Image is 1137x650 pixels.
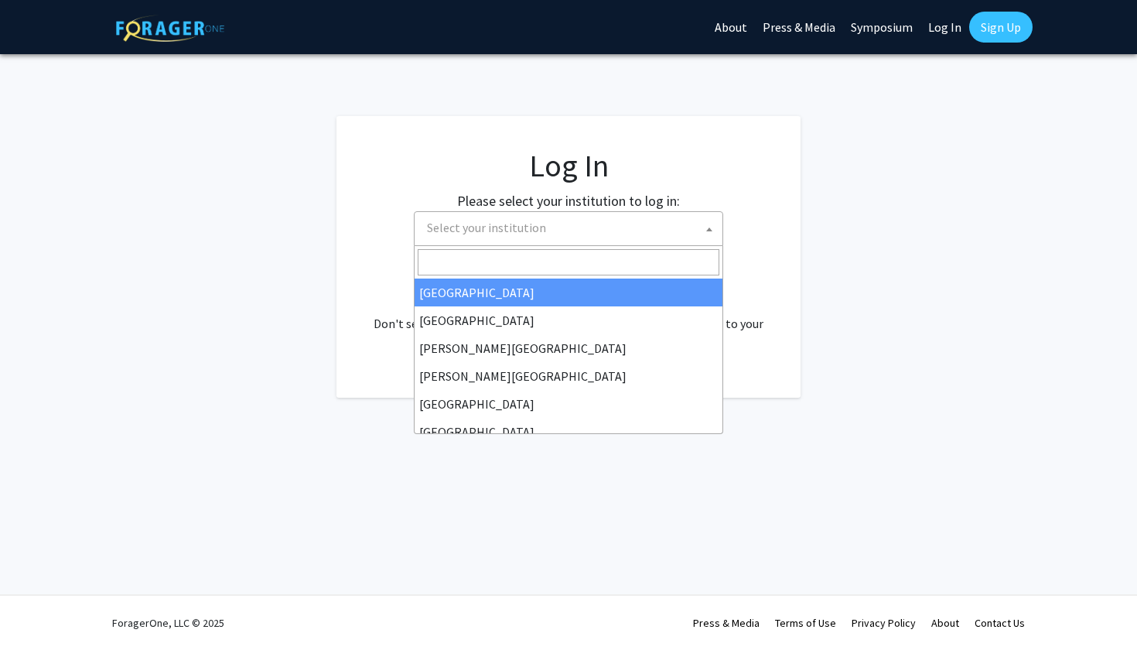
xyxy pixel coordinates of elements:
[415,306,722,334] li: [GEOGRAPHIC_DATA]
[457,190,680,211] label: Please select your institution to log in:
[116,15,224,42] img: ForagerOne Logo
[931,616,959,630] a: About
[415,418,722,446] li: [GEOGRAPHIC_DATA]
[775,616,836,630] a: Terms of Use
[414,211,723,246] span: Select your institution
[112,596,224,650] div: ForagerOne, LLC © 2025
[12,580,66,638] iframe: Chat
[415,279,722,306] li: [GEOGRAPHIC_DATA]
[415,390,722,418] li: [GEOGRAPHIC_DATA]
[975,616,1025,630] a: Contact Us
[427,220,546,235] span: Select your institution
[969,12,1033,43] a: Sign Up
[367,147,770,184] h1: Log In
[415,334,722,362] li: [PERSON_NAME][GEOGRAPHIC_DATA]
[693,616,760,630] a: Press & Media
[852,616,916,630] a: Privacy Policy
[415,362,722,390] li: [PERSON_NAME][GEOGRAPHIC_DATA]
[418,249,719,275] input: Search
[367,277,770,351] div: No account? . Don't see your institution? about bringing ForagerOne to your institution.
[421,212,722,244] span: Select your institution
